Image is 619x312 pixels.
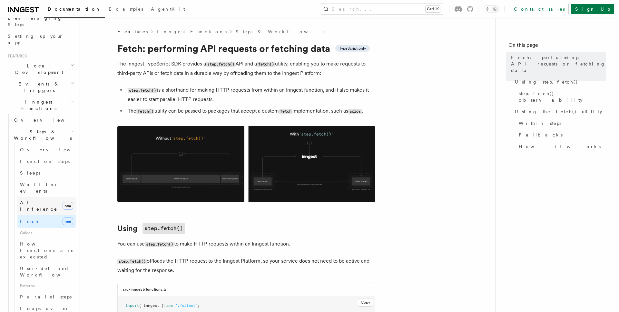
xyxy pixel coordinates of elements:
span: from [164,303,173,308]
span: Fallbacks [519,132,563,138]
a: AgentKit [147,2,189,17]
span: Patterns [17,281,76,291]
a: Setting up your app [5,30,76,48]
span: Local Development [5,63,70,75]
span: Within steps [519,120,561,126]
a: Fallbacks [516,129,606,141]
span: How Functions are executed [20,241,74,259]
span: Fetch: performing API requests or fetching data [511,54,606,74]
a: Leveraging Steps [5,12,76,30]
a: AI Inferencenew [17,197,76,215]
a: Sign Up [571,4,614,14]
span: Setting up your app [8,34,63,45]
span: Fetch [20,219,39,224]
span: Examples [109,6,143,12]
a: Examples [105,2,147,17]
button: Inngest Functions [5,96,76,114]
a: Using the fetch() utility [512,106,606,117]
code: fetch() [136,109,154,114]
span: AI Inference [20,200,57,212]
span: Overview [20,147,86,152]
button: Copy [358,298,373,307]
code: axios [348,109,362,114]
span: new [63,202,73,210]
span: Guides [17,228,76,238]
p: You can use to make HTTP requests within an Inngest function. [117,239,375,249]
span: import [125,303,139,308]
span: Inngest Functions [5,99,70,112]
button: Events & Triggers [5,78,76,96]
h3: src/inngest/functions.ts [123,287,167,292]
span: Features [5,54,27,59]
a: Overview [11,114,76,126]
a: Usingstep.fetch() [117,223,185,234]
span: User-defined Workflows [20,266,78,277]
code: fetch [279,109,292,114]
p: offloads the HTTP request to the Inngest Platform, so your service does not need to be active and... [117,257,375,275]
span: "./client" [175,303,198,308]
a: step.fetch() observability [516,88,606,106]
h1: Fetch: performing API requests or fetching data [117,43,375,54]
a: Steps & Workflows [236,28,325,35]
a: User-defined Workflows [17,263,76,281]
span: Using step.fetch() [515,79,578,85]
span: new [63,217,73,225]
a: Parallel steps [17,291,76,303]
a: How it works [516,141,606,152]
a: Contact sales [510,4,569,14]
code: step.fetch() [128,88,157,93]
span: Function steps [20,159,70,164]
a: Documentation [44,2,105,18]
span: Sleeps [20,170,40,176]
span: How it works [519,143,601,150]
span: Parallel steps [20,294,72,299]
kbd: Ctrl+K [426,6,440,12]
a: Fetchnew [17,215,76,228]
code: step.fetch() [145,242,174,247]
p: The Inngest TypeScript SDK provides a API and a utility, enabling you to make requests to third-p... [117,59,375,78]
code: fetch() [257,62,275,67]
a: Inngest Functions [157,28,227,35]
a: Wait for events [17,179,76,197]
button: Steps & Workflows [11,126,76,144]
img: Using Fetch offloads the HTTP request to the Inngest Platform [117,126,375,202]
button: Toggle dark mode [484,5,499,13]
button: Local Development [5,60,76,78]
span: Wait for events [20,182,58,194]
h4: On this page [508,41,606,52]
span: TypeScript only [339,46,366,51]
li: The utility can be passed to packages that accept a custom implementation, such as . [126,106,375,116]
span: Features [117,28,148,35]
a: Using step.fetch() [512,76,606,88]
code: step.fetch() [117,259,147,264]
a: Function steps [17,156,76,167]
button: Search...Ctrl+K [320,4,444,14]
a: Fetch: performing API requests or fetching data [508,52,606,76]
span: Overview [14,117,80,123]
span: { inngest } [139,303,164,308]
span: Using the fetch() utility [515,108,602,115]
a: How Functions are executed [17,238,76,263]
span: AgentKit [151,6,185,12]
li: is a shorthand for making HTTP requests from within an Inngest function, and it also makes it eas... [126,86,375,104]
a: Within steps [516,117,606,129]
a: Overview [17,144,76,156]
span: Events & Triggers [5,81,70,94]
span: step.fetch() observability [519,90,606,103]
code: step.fetch() [142,223,185,234]
a: Sleeps [17,167,76,179]
span: ; [198,303,200,308]
span: Documentation [48,6,101,12]
code: step.fetch() [206,62,235,67]
span: Steps & Workflows [11,128,72,141]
